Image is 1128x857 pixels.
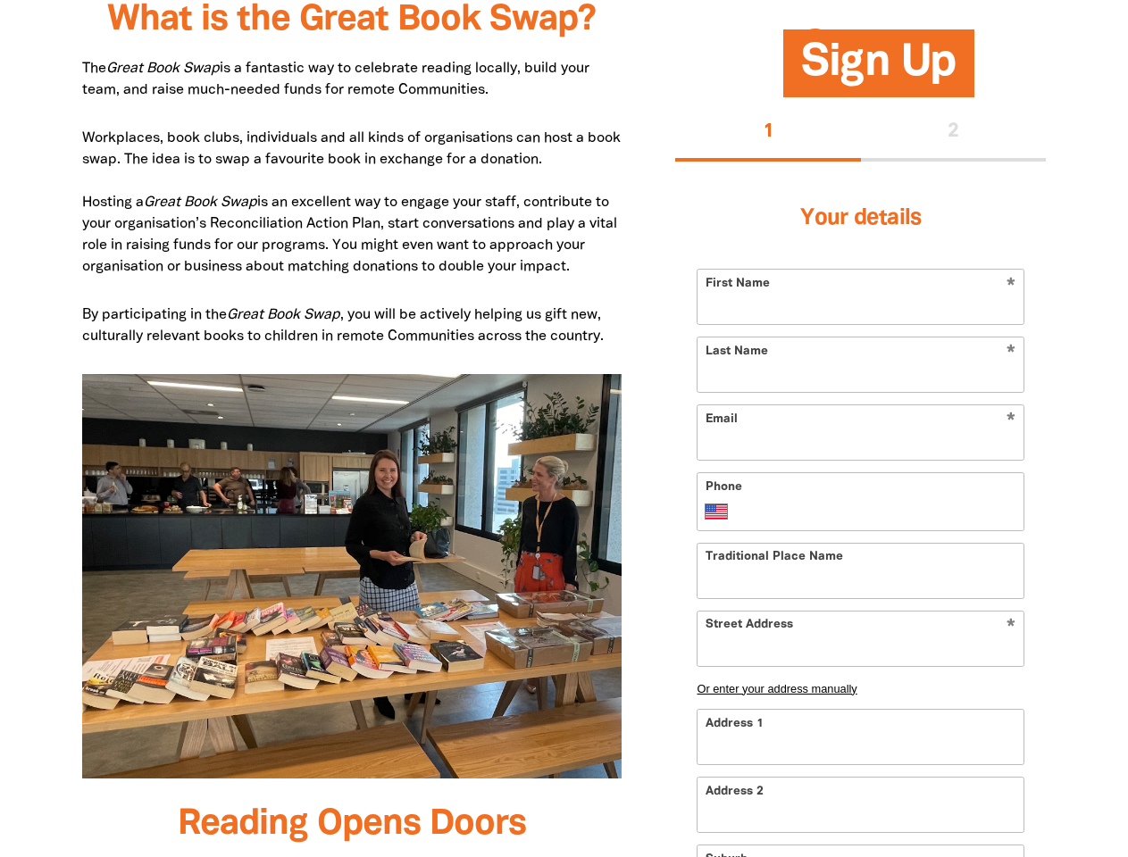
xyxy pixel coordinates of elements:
span: What is the Great Book Swap? [107,4,596,37]
h3: Your details [697,183,1024,254]
span: Sign Up [801,43,957,97]
button: Stage 1 [675,104,861,162]
em: Great Book Swap [227,309,340,321]
span: Reading Opens Doors [178,808,526,841]
p: Workplaces, book clubs, individuals and all kinds of organisations can host a book swap. The idea... [82,128,622,278]
em: Great Book Swap [106,62,220,75]
button: Or enter your address manually [697,681,1024,695]
em: Great Book Swap [144,196,257,209]
p: By participating in the , you will be actively helping us gift new, culturally relevant books to ... [82,304,622,347]
p: The is a fantastic way to celebrate reading locally, build your team, and raise much-needed funds... [82,58,622,101]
